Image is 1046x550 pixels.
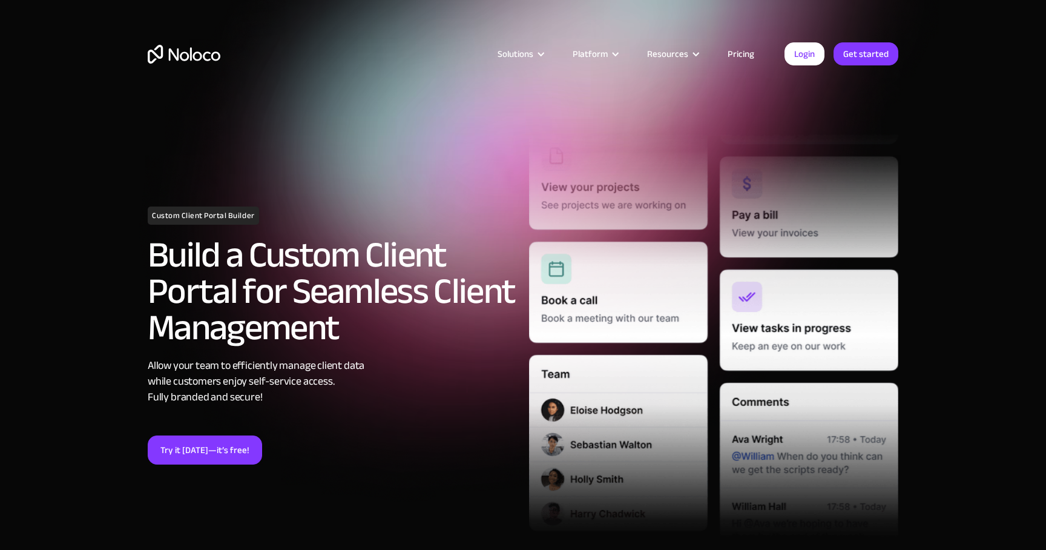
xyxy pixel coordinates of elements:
[148,358,517,405] div: Allow your team to efficiently manage client data while customers enjoy self-service access. Full...
[632,46,712,62] div: Resources
[148,436,262,465] a: Try it [DATE]—it’s free!
[558,46,632,62] div: Platform
[148,207,259,225] h1: Custom Client Portal Builder
[148,45,220,64] a: home
[148,237,517,346] h2: Build a Custom Client Portal for Seamless Client Management
[712,46,769,62] a: Pricing
[482,46,558,62] div: Solutions
[784,42,824,65] a: Login
[647,46,688,62] div: Resources
[834,42,898,65] a: Get started
[498,46,533,62] div: Solutions
[573,46,608,62] div: Platform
